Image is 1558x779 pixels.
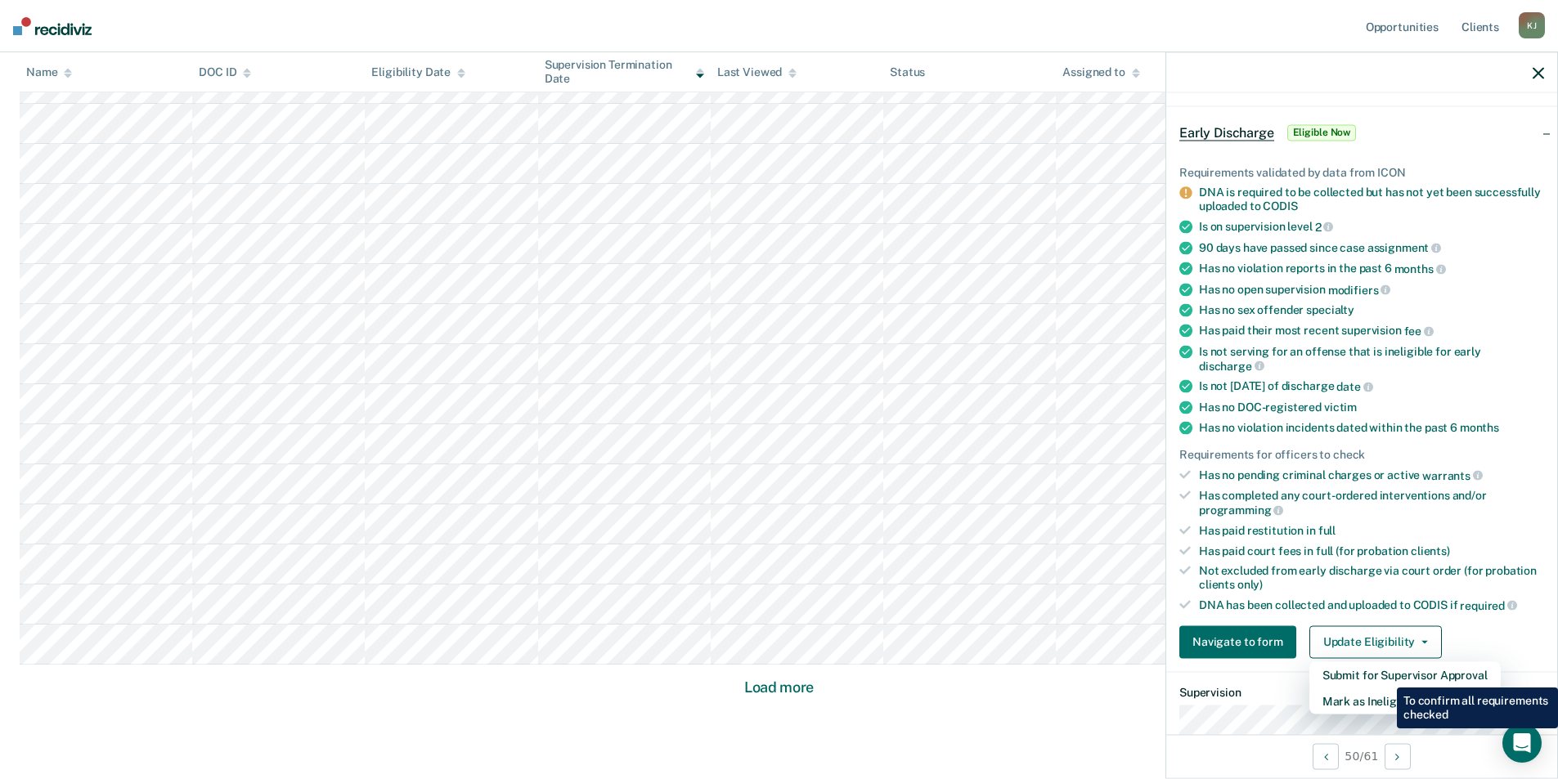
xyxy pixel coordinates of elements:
[1199,564,1544,592] div: Not excluded from early discharge via court order (for probation clients
[1519,12,1545,38] div: K J
[1318,523,1336,536] span: full
[1309,661,1501,687] button: Submit for Supervisor Approval
[1237,578,1263,591] span: only)
[1394,262,1446,275] span: months
[1199,282,1544,297] div: Has no open supervision
[1179,165,1544,179] div: Requirements validated by data from ICON
[890,65,925,79] div: Status
[1179,625,1296,658] button: Navigate to form
[1179,685,1544,699] dt: Supervision
[1199,544,1544,557] div: Has paid court fees in full (for probation
[1306,303,1354,316] span: specialty
[13,17,92,35] img: Recidiviz
[1199,468,1544,482] div: Has no pending criminal charges or active
[545,58,704,86] div: Supervision Termination Date
[1199,303,1544,317] div: Has no sex offender
[1199,489,1544,517] div: Has completed any court-ordered interventions and/or
[1166,734,1557,777] div: 50 / 61
[1385,743,1411,769] button: Next Opportunity
[717,65,797,79] div: Last Viewed
[1336,380,1372,393] span: date
[1411,544,1450,557] span: clients)
[1199,324,1544,338] div: Has paid their most recent supervision
[1179,124,1274,141] span: Early Discharge
[1313,743,1339,769] button: Previous Opportunity
[1199,401,1544,414] div: Has no DOC-registered
[1315,220,1334,233] span: 2
[1179,625,1303,658] a: Navigate to form
[1199,598,1544,613] div: DNA has been collected and uploaded to CODIS if
[1199,379,1544,394] div: Is not [DATE] of discharge
[199,65,251,79] div: DOC ID
[1199,345,1544,373] div: Is not serving for an offense that is ineligible for early
[1328,283,1391,296] span: modifiers
[26,65,72,79] div: Name
[739,678,819,697] button: Load more
[1199,262,1544,276] div: Has no violation reports in the past 6
[1199,220,1544,235] div: Is on supervision level
[1166,106,1557,159] div: Early DischargeEligible Now
[1287,124,1357,141] span: Eligible Now
[1062,65,1139,79] div: Assigned to
[1404,325,1434,338] span: fee
[1199,504,1283,517] span: programming
[1502,723,1542,763] div: Open Intercom Messenger
[1179,448,1544,462] div: Requirements for officers to check
[1367,241,1441,254] span: assignment
[1199,186,1544,213] div: DNA is required to be collected but has not yet been successfully uploaded to CODIS
[1309,687,1501,714] button: Mark as Ineligible
[1199,240,1544,255] div: 90 days have passed since case
[1199,523,1544,537] div: Has paid restitution in
[1309,625,1442,658] button: Update Eligibility
[1460,598,1517,611] span: required
[1324,401,1357,414] span: victim
[1199,359,1264,372] span: discharge
[1460,421,1499,434] span: months
[1422,468,1483,481] span: warrants
[371,65,465,79] div: Eligibility Date
[1199,421,1544,435] div: Has no violation incidents dated within the past 6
